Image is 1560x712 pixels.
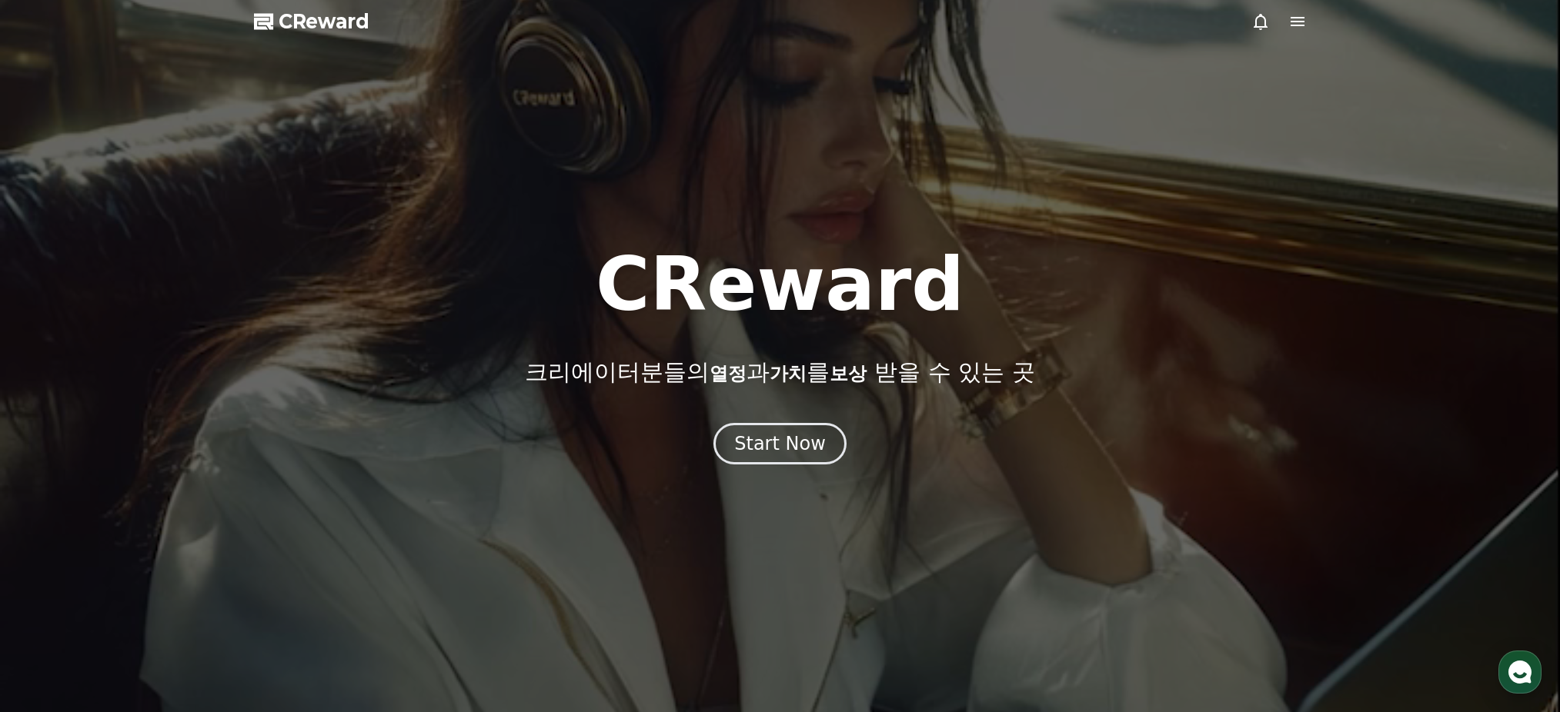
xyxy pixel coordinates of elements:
a: CReward [254,9,369,34]
span: 열정 [710,363,747,384]
span: CReward [279,9,369,34]
div: Start Now [734,431,826,456]
span: 보상 [830,363,867,384]
span: 가치 [770,363,807,384]
a: Start Now [713,438,847,453]
h1: CReward [596,248,964,321]
button: Start Now [713,423,847,464]
p: 크리에이터분들의 과 를 받을 수 있는 곳 [525,358,1034,386]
